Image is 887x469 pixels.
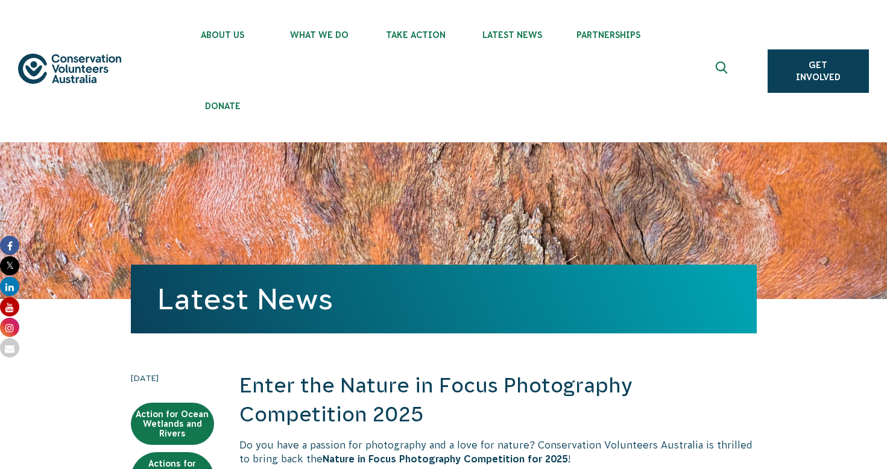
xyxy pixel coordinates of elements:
span: Partnerships [560,30,657,40]
img: logo.svg [18,54,121,84]
span: Donate [174,101,271,111]
strong: Nature in Focus Photography Competition for 2025 [323,453,568,464]
a: Latest News [157,283,333,315]
time: [DATE] [131,371,214,385]
span: Latest News [464,30,560,40]
span: Expand search box [715,61,730,81]
p: Do you have a passion for photography and a love for nature? Conservation Volunteers Australia is... [239,438,757,465]
span: About Us [174,30,271,40]
a: Action for Ocean Wetlands and Rivers [131,403,214,445]
a: Get Involved [768,49,869,93]
h2: Enter the Nature in Focus Photography Competition 2025 [239,371,757,429]
span: What We Do [271,30,367,40]
button: Expand search box Close search box [709,57,737,86]
span: Take Action [367,30,464,40]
